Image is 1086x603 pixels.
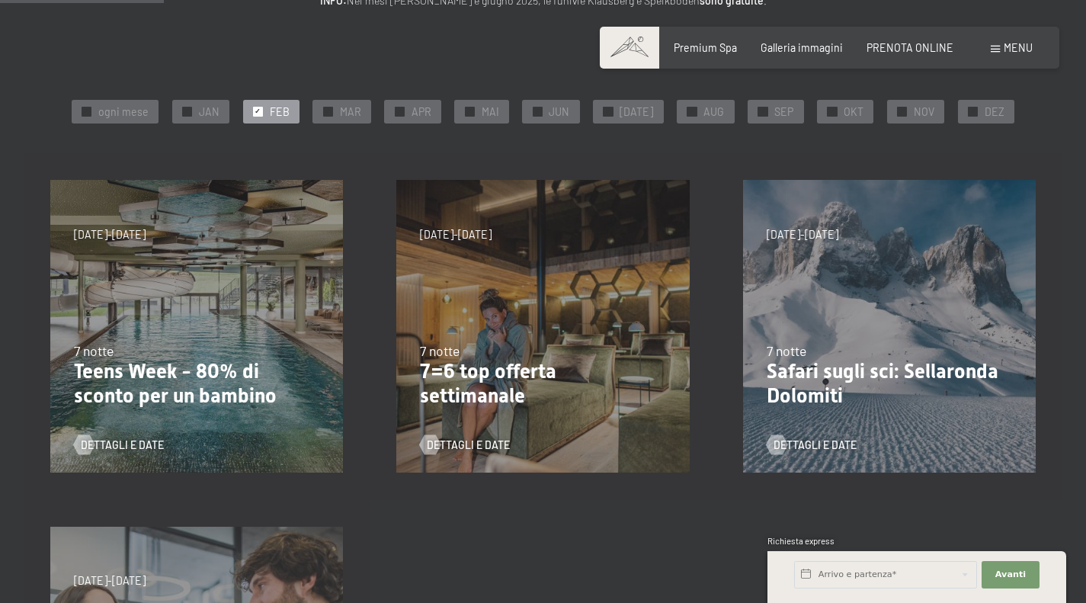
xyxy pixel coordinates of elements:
span: ✓ [255,107,261,116]
span: ✓ [829,107,835,116]
span: Menu [1004,41,1033,54]
span: Dettagli e Date [81,438,164,453]
span: [DATE] [620,104,653,120]
a: Galleria immagini [761,41,843,54]
span: Dettagli e Date [774,438,857,453]
span: ✓ [899,107,905,116]
span: [DATE]-[DATE] [74,227,146,242]
a: Dettagli e Date [420,438,510,453]
span: JAN [199,104,219,120]
span: ✓ [83,107,89,116]
span: MAI [482,104,499,120]
span: AUG [703,104,724,120]
span: ✓ [970,107,976,116]
p: Safari sugli sci: Sellaronda Dolomiti [767,360,1012,408]
span: APR [412,104,431,120]
a: PRENOTA ONLINE [867,41,953,54]
span: ✓ [760,107,766,116]
span: ogni mese [98,104,149,120]
p: 7=6 top offerta settimanale [420,360,665,408]
span: [DATE]-[DATE] [74,573,146,589]
span: 7 notte [767,342,806,359]
span: [DATE]-[DATE] [767,227,838,242]
span: 7 notte [420,342,460,359]
button: Avanti [982,561,1040,589]
span: ✓ [605,107,611,116]
p: Teens Week - 80% di sconto per un bambino [74,360,319,408]
span: Dettagli e Date [427,438,510,453]
a: Dettagli e Date [767,438,857,453]
span: NOV [914,104,934,120]
span: OKT [844,104,863,120]
span: ✓ [466,107,473,116]
span: Avanti [995,569,1026,581]
span: DEZ [985,104,1004,120]
span: JUN [549,104,569,120]
span: ✓ [396,107,402,116]
span: Richiesta express [767,536,835,546]
span: 7 notte [74,342,114,359]
span: ✓ [689,107,695,116]
a: Dettagli e Date [74,438,164,453]
span: ✓ [325,107,331,116]
span: ✓ [184,107,190,116]
span: SEP [774,104,793,120]
span: MAR [340,104,361,120]
span: [DATE]-[DATE] [420,227,492,242]
a: Premium Spa [674,41,737,54]
span: FEB [270,104,290,120]
span: ✓ [534,107,540,116]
